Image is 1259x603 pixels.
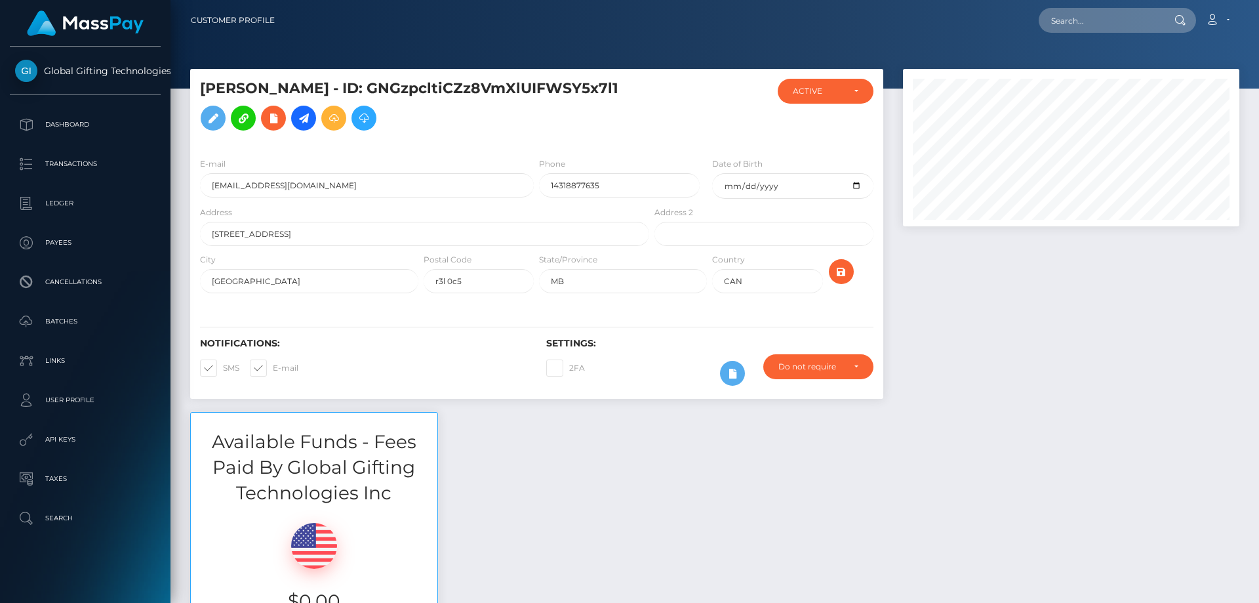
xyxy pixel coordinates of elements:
[778,362,843,372] div: Do not require
[15,430,155,449] p: API Keys
[27,10,144,36] img: MassPay Logo
[10,423,161,456] a: API Keys
[200,79,642,137] h5: [PERSON_NAME] - ID: GNGzpcltiCZz8VmXlUIFWSY5x7l1
[15,312,155,331] p: Batches
[778,79,873,104] button: ACTIVE
[10,226,161,259] a: Payees
[15,60,37,82] img: Global Gifting Technologies Inc
[10,344,161,377] a: Links
[10,65,161,77] span: Global Gifting Technologies Inc
[539,254,597,266] label: State/Province
[712,158,763,170] label: Date of Birth
[10,305,161,338] a: Batches
[10,266,161,299] a: Cancellations
[15,194,155,213] p: Ledger
[793,86,843,96] div: ACTIVE
[291,523,337,569] img: USD.png
[10,502,161,535] a: Search
[15,115,155,135] p: Dashboard
[200,158,226,170] label: E-mail
[424,254,471,266] label: Postal Code
[200,338,527,349] h6: Notifications:
[15,469,155,489] p: Taxes
[15,154,155,174] p: Transactions
[200,207,232,218] label: Address
[291,106,316,131] a: Initiate Payout
[10,384,161,417] a: User Profile
[191,429,437,507] h3: Available Funds - Fees Paid By Global Gifting Technologies Inc
[10,148,161,180] a: Transactions
[200,254,216,266] label: City
[546,360,585,377] label: 2FA
[15,390,155,410] p: User Profile
[539,158,565,170] label: Phone
[654,207,693,218] label: Address 2
[1039,8,1162,33] input: Search...
[15,351,155,371] p: Links
[10,187,161,220] a: Ledger
[763,354,873,379] button: Do not require
[10,108,161,141] a: Dashboard
[15,509,155,528] p: Search
[712,254,745,266] label: Country
[546,338,873,349] h6: Settings:
[191,7,275,34] a: Customer Profile
[250,360,298,377] label: E-mail
[15,272,155,292] p: Cancellations
[10,463,161,495] a: Taxes
[15,233,155,253] p: Payees
[200,360,239,377] label: SMS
